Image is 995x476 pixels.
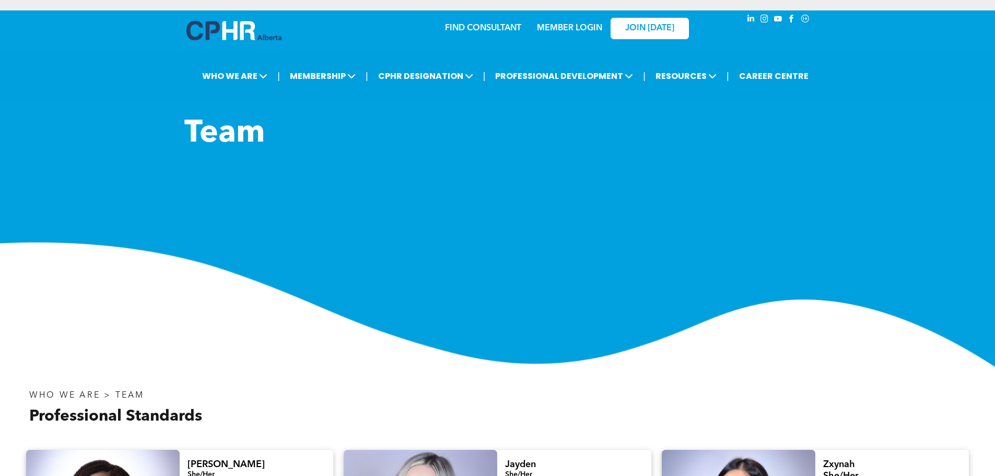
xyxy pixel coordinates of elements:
a: facebook [786,13,798,27]
span: JOIN [DATE] [625,24,674,33]
a: CAREER CENTRE [736,66,812,86]
span: PROFESSIONAL DEVELOPMENT [492,66,636,86]
span: Professional Standards [29,409,202,424]
span: WHO WE ARE > TEAM [29,391,144,400]
span: WHO WE ARE [199,66,271,86]
span: Team [184,118,265,149]
span: MEMBERSHIP [287,66,359,86]
span: RESOURCES [652,66,720,86]
a: FIND CONSULTANT [445,24,521,32]
li: | [483,65,486,87]
a: youtube [772,13,784,27]
span: [PERSON_NAME] [188,460,265,469]
span: Jayden [505,460,536,469]
span: CPHR DESIGNATION [375,66,476,86]
li: | [277,65,280,87]
a: linkedin [745,13,757,27]
a: MEMBER LOGIN [537,24,602,32]
a: instagram [759,13,770,27]
li: | [643,65,646,87]
li: | [366,65,368,87]
img: A blue and white logo for cp alberta [186,21,282,40]
a: JOIN [DATE] [611,18,689,39]
a: Social network [800,13,811,27]
li: | [727,65,729,87]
